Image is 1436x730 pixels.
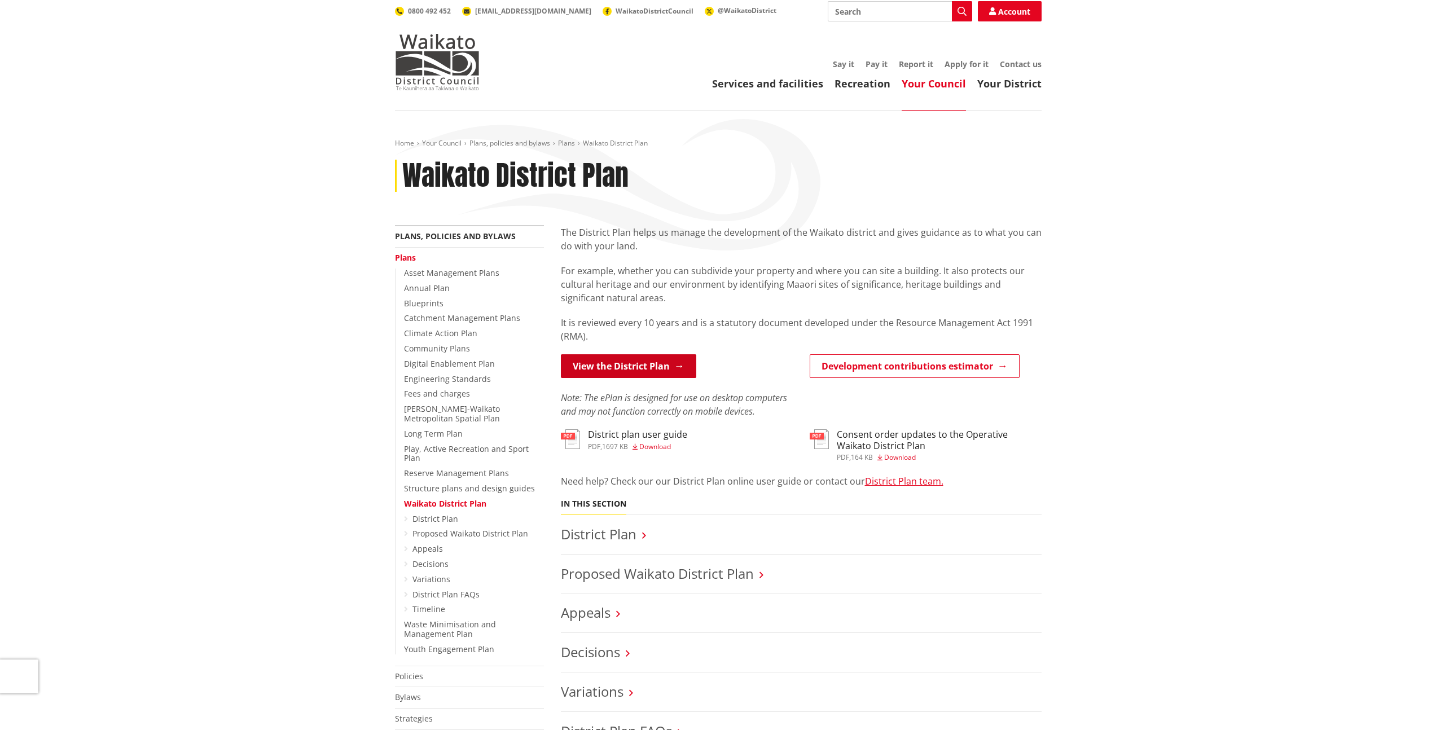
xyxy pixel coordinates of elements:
span: [EMAIL_ADDRESS][DOMAIN_NAME] [475,6,591,16]
a: Apply for it [945,59,989,69]
a: Pay it [866,59,888,69]
p: Need help? Check our our District Plan online user guide or contact our [561,474,1042,488]
iframe: Messenger Launcher [1384,683,1425,723]
span: pdf [588,442,600,451]
a: Bylaws [395,692,421,702]
a: Structure plans and design guides [404,483,535,494]
a: Decisions [412,559,449,569]
a: Home [395,138,414,148]
a: Appeals [412,543,443,554]
a: Services and facilities [712,77,823,90]
a: Account [978,1,1042,21]
span: Waikato District Plan [583,138,648,148]
a: Plans [558,138,575,148]
a: Proposed Waikato District Plan [561,564,754,583]
a: Recreation [835,77,890,90]
a: Say it [833,59,854,69]
a: Waikato District Plan [404,498,486,509]
img: document-pdf.svg [810,429,829,449]
a: Reserve Management Plans [404,468,509,478]
a: District Plan team. [865,475,943,487]
a: Community Plans [404,343,470,354]
a: Your Council [422,138,462,148]
a: View the District Plan [561,354,696,378]
img: Waikato District Council - Te Kaunihera aa Takiwaa o Waikato [395,34,480,90]
span: 164 KB [851,452,873,462]
a: Climate Action Plan [404,328,477,338]
span: Download [639,442,671,451]
a: Your District [977,77,1042,90]
a: Consent order updates to the Operative Waikato District Plan pdf,164 KB Download [810,429,1042,460]
a: Play, Active Recreation and Sport Plan [404,443,529,464]
a: [EMAIL_ADDRESS][DOMAIN_NAME] [462,6,591,16]
h5: In this section [561,499,626,509]
a: [PERSON_NAME]-Waikato Metropolitan Spatial Plan [404,403,500,424]
a: Strategies [395,713,433,724]
span: @WaikatoDistrict [718,6,776,15]
p: The District Plan helps us manage the development of the Waikato district and gives guidance as t... [561,226,1042,253]
span: 0800 492 452 [408,6,451,16]
span: Download [884,452,916,462]
a: Your Council [902,77,966,90]
a: District plan user guide pdf,1697 KB Download [561,429,687,450]
p: It is reviewed every 10 years and is a statutory document developed under the Resource Management... [561,316,1042,343]
a: Asset Management Plans [404,267,499,278]
h1: Waikato District Plan [402,160,629,192]
a: Plans, policies and bylaws [395,231,516,241]
img: document-pdf.svg [561,429,580,449]
a: Development contributions estimator [810,354,1020,378]
a: Contact us [1000,59,1042,69]
a: Plans, policies and bylaws [469,138,550,148]
span: WaikatoDistrictCouncil [616,6,693,16]
a: Long Term Plan [404,428,463,439]
a: District Plan [561,525,636,543]
a: Report it [899,59,933,69]
a: District Plan FAQs [412,589,480,600]
em: Note: The ePlan is designed for use on desktop computers and may not function correctly on mobile... [561,392,787,417]
div: , [837,454,1042,461]
a: @WaikatoDistrict [705,6,776,15]
a: Catchment Management Plans [404,313,520,323]
nav: breadcrumb [395,139,1042,148]
a: Annual Plan [404,283,450,293]
a: Plans [395,252,416,263]
a: Blueprints [404,298,443,309]
a: Policies [395,671,423,681]
a: WaikatoDistrictCouncil [603,6,693,16]
a: Timeline [412,604,445,614]
a: 0800 492 452 [395,6,451,16]
a: Variations [412,574,450,584]
a: Engineering Standards [404,373,491,384]
span: pdf [837,452,849,462]
a: Appeals [561,603,611,622]
a: Youth Engagement Plan [404,644,494,654]
a: District Plan [412,513,458,524]
div: , [588,443,687,450]
span: 1697 KB [602,442,628,451]
a: Variations [561,682,623,701]
a: Proposed Waikato District Plan [412,528,528,539]
h3: District plan user guide [588,429,687,440]
p: For example, whether you can subdivide your property and where you can site a building. It also p... [561,264,1042,305]
h3: Consent order updates to the Operative Waikato District Plan [837,429,1042,451]
a: Waste Minimisation and Management Plan [404,619,496,639]
a: Decisions [561,643,620,661]
a: Digital Enablement Plan [404,358,495,369]
a: Fees and charges [404,388,470,399]
input: Search input [828,1,972,21]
